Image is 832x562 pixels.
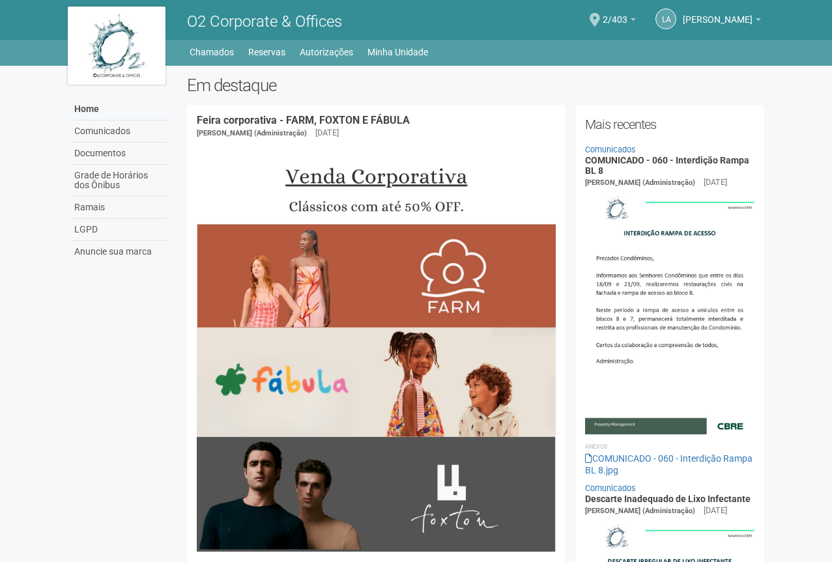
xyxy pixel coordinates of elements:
img: COMUNICADO%20-%20060%20-%20Interdi%C3%A7%C3%A3o%20Rampa%20BL%208.jpg [585,189,755,434]
a: Autorizações [300,43,353,61]
a: LA [655,8,676,29]
div: [DATE] [315,127,339,139]
a: Feira corporativa - FARM, FOXTON E FÁBULA [197,114,410,126]
a: COMUNICADO - 060 - Interdição Rampa BL 8 [585,155,749,175]
img: logo.jpg [68,7,165,85]
span: Luísa Antunes de Mesquita [683,2,753,25]
a: Comunicados [71,120,167,143]
div: [DATE] [704,176,727,188]
a: Home [71,98,167,120]
a: Anuncie sua marca [71,241,167,262]
a: Comunicados [585,483,636,493]
a: Documentos [71,143,167,165]
a: Grade de Horários dos Ônibus [71,165,167,197]
a: Ramais [71,197,167,219]
a: Reservas [248,43,285,61]
a: Chamados [190,43,234,61]
span: [PERSON_NAME] (Administração) [585,178,695,187]
a: Minha Unidade [367,43,428,61]
a: 2/403 [603,16,636,27]
h2: Em destaque [187,76,765,95]
span: [PERSON_NAME] (Administração) [197,129,307,137]
li: Anexos [585,441,755,453]
span: O2 Corporate & Offices [187,12,342,31]
span: 2/403 [603,2,627,25]
a: Comunicados [585,145,636,154]
a: [PERSON_NAME] [683,16,761,27]
div: [DATE] [704,505,727,516]
a: LGPD [71,219,167,241]
a: COMUNICADO - 060 - Interdição Rampa BL 8.jpg [585,453,753,475]
a: Descarte Inadequado de Lixo Infectante [585,494,751,504]
h2: Mais recentes [585,115,755,134]
span: [PERSON_NAME] (Administração) [585,507,695,515]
